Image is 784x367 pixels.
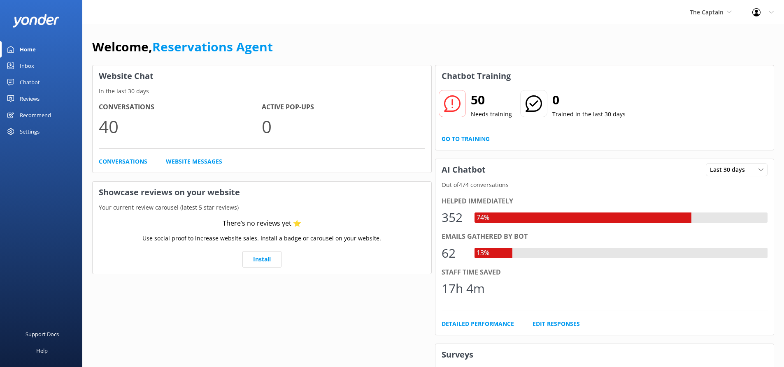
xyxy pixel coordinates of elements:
div: Chatbot [20,74,40,90]
div: 74% [475,212,491,223]
p: Use social proof to increase website sales. Install a badge or carousel on your website. [142,234,381,243]
a: Install [242,251,281,268]
p: 40 [99,113,262,140]
a: Edit Responses [533,319,580,328]
div: Emails gathered by bot [442,231,768,242]
div: Home [20,41,36,58]
h3: Website Chat [93,65,431,87]
div: Help [36,342,48,359]
div: Reviews [20,90,40,107]
div: 352 [442,208,466,227]
a: Conversations [99,157,147,166]
h2: 50 [471,90,512,110]
div: Helped immediately [442,196,768,207]
h3: AI Chatbot [435,159,492,180]
h3: Chatbot Training [435,65,517,87]
p: In the last 30 days [93,87,431,96]
p: Your current review carousel (latest 5 star reviews) [93,203,431,212]
a: Go to Training [442,134,490,143]
div: Recommend [20,107,51,123]
div: 13% [475,248,491,259]
h2: 0 [552,90,626,110]
h4: Active Pop-ups [262,102,425,113]
div: Support Docs [26,326,59,342]
span: The Captain [690,8,724,16]
div: Staff time saved [442,267,768,278]
a: Detailed Performance [442,319,514,328]
p: Out of 474 conversations [435,180,774,189]
p: Needs training [471,110,512,119]
div: Inbox [20,58,34,74]
div: Settings [20,123,40,140]
div: 62 [442,243,466,263]
div: There’s no reviews yet ⭐ [223,218,301,229]
span: Last 30 days [710,165,750,174]
img: yonder-white-logo.png [12,14,60,28]
h4: Conversations [99,102,262,113]
h3: Showcase reviews on your website [93,182,431,203]
p: Trained in the last 30 days [552,110,626,119]
a: Website Messages [166,157,222,166]
div: 17h 4m [442,279,485,298]
p: 0 [262,113,425,140]
h1: Welcome, [92,37,273,57]
a: Reservations Agent [152,38,273,55]
h3: Surveys [435,344,774,365]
